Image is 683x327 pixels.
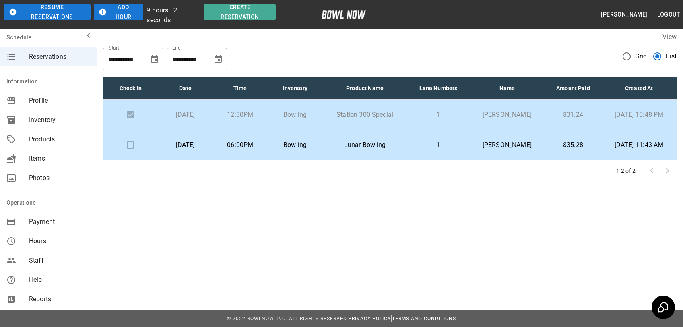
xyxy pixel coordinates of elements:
a: Terms and Conditions [392,316,456,321]
p: [DATE] [164,110,206,120]
span: Photos [29,173,90,183]
p: 1 [414,140,463,150]
span: Items [29,154,90,163]
th: Inventory [268,77,322,100]
p: $31.24 [551,110,595,120]
button: Logout [654,7,683,22]
p: 9 hours | 2 seconds [147,6,201,25]
span: Grid [635,52,647,61]
p: [DATE] 11:43 AM [608,140,670,150]
p: 1-2 of 2 [616,167,636,175]
p: 06:00PM [219,140,261,150]
th: Created At [601,77,677,100]
th: Product Name [322,77,407,100]
span: Reports [29,294,90,304]
span: Payment [29,217,90,227]
img: logo [322,10,366,19]
span: Help [29,275,90,285]
p: 1 [414,110,463,120]
th: Check In [103,77,158,100]
span: Staff [29,256,90,265]
button: Create Reservation [204,4,276,20]
button: Add Hour [94,4,144,20]
span: Profile [29,96,90,106]
p: 12:30PM [219,110,261,120]
span: Reservations [29,52,90,62]
span: © 2022 BowlNow, Inc. All Rights Reserved. [227,316,348,321]
button: Resume Reservations [4,4,91,20]
p: Bowling [274,110,316,120]
p: [DATE] [164,140,206,150]
button: Choose date, selected date is Oct 7, 2025 [210,51,226,67]
span: List [666,52,677,61]
p: [PERSON_NAME] [476,110,538,120]
span: Hours [29,236,90,246]
th: Name [469,77,545,100]
span: Products [29,135,90,144]
th: Date [158,77,213,100]
button: Choose date, selected date is Sep 7, 2025 [147,51,163,67]
p: [DATE] 10:48 PM [608,110,670,120]
button: [PERSON_NAME] [598,7,650,22]
a: Privacy Policy [348,316,391,321]
p: $35.28 [551,140,595,150]
p: Station 300 Special [329,110,400,120]
th: Amount Paid [545,77,602,100]
label: View [662,33,677,41]
p: Lunar Bowling [329,140,400,150]
p: Bowling [274,140,316,150]
th: Time [213,77,268,100]
span: Inventory [29,115,90,125]
th: Lane Numbers [407,77,469,100]
p: [PERSON_NAME] [476,140,538,150]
